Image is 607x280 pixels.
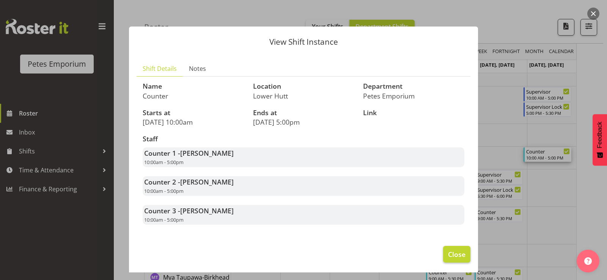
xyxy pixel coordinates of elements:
p: View Shift Instance [137,38,470,46]
span: [PERSON_NAME] [180,177,234,186]
img: help-xxl-2.png [584,257,592,265]
span: Feedback [596,122,603,148]
strong: Counter 3 - [144,206,234,215]
span: Close [448,249,465,259]
span: 10:00am - 5:00pm [144,216,184,223]
span: Notes [189,64,206,73]
strong: Counter 2 - [144,177,234,186]
p: Petes Emporium [363,92,464,100]
h3: Starts at [143,109,244,117]
button: Close [443,246,470,263]
h3: Location [253,83,354,90]
span: [PERSON_NAME] [180,206,234,215]
span: 10:00am - 5:00pm [144,159,184,166]
h3: Department [363,83,464,90]
p: [DATE] 10:00am [143,118,244,126]
p: [DATE] 5:00pm [253,118,354,126]
span: [PERSON_NAME] [180,149,234,158]
span: Shift Details [143,64,177,73]
h3: Link [363,109,464,117]
h3: Name [143,83,244,90]
h3: Staff [143,135,464,143]
strong: Counter 1 - [144,149,234,158]
span: 10:00am - 5:00pm [144,188,184,194]
button: Feedback - Show survey [593,114,607,166]
p: Counter [143,92,244,100]
h3: Ends at [253,109,354,117]
p: Lower Hutt [253,92,354,100]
